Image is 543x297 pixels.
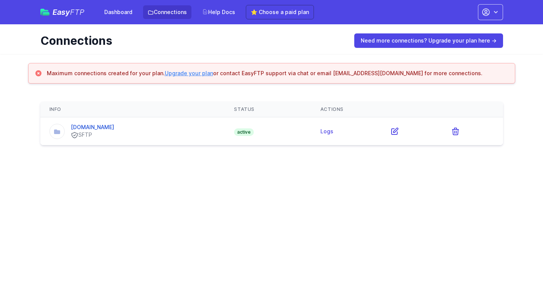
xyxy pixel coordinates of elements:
[354,33,503,48] a: Need more connections? Upgrade your plan here →
[40,9,49,16] img: easyftp_logo.png
[320,128,333,134] a: Logs
[53,8,84,16] span: Easy
[311,102,503,117] th: Actions
[40,102,225,117] th: Info
[225,102,311,117] th: Status
[246,5,314,19] a: ⭐ Choose a paid plan
[234,128,254,136] span: active
[70,8,84,17] span: FTP
[197,5,240,19] a: Help Docs
[143,5,191,19] a: Connections
[165,70,213,76] a: Upgrade your plan
[100,5,137,19] a: Dashboard
[71,124,114,130] a: [DOMAIN_NAME]
[40,34,344,47] h1: Connections
[47,70,482,77] h3: Maximum connections created for your plan. or contact EasyFTP support via chat or email [EMAIL_AD...
[71,131,114,139] div: SFTP
[40,8,84,16] a: EasyFTP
